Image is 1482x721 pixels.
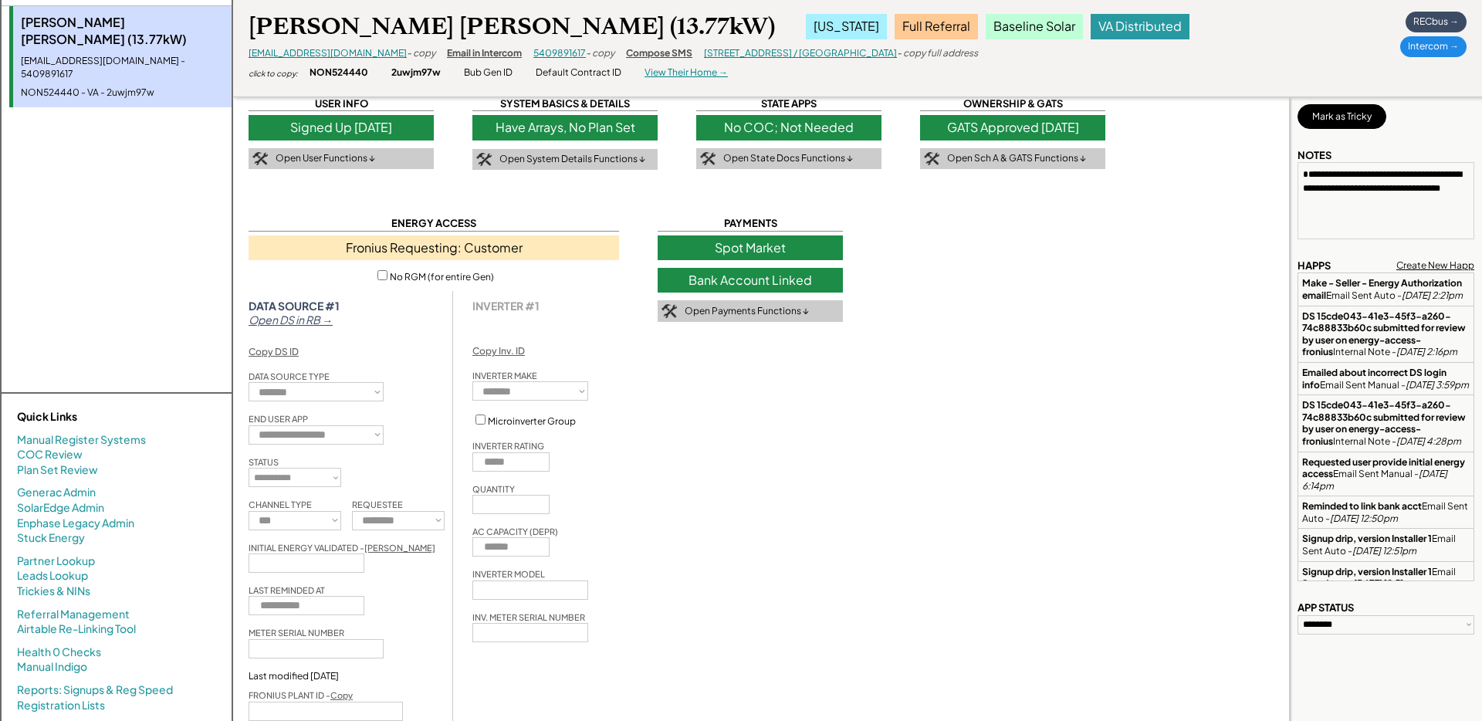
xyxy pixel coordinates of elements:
div: INVERTER RATING [472,440,544,452]
div: GATS Approved [DATE] [920,115,1105,140]
button: Mark as Tricky [1298,104,1386,129]
em: [DATE] 2:16pm [1396,346,1457,357]
div: Email Sent Manual - [1302,367,1470,391]
strong: Emailed about incorrect DS login info [1302,367,1448,391]
u: Copy [330,690,353,700]
em: [DATE] 4:28pm [1396,435,1461,447]
div: APP STATUS [1298,601,1354,614]
a: Airtable Re-Linking Tool [17,621,136,637]
div: Open Sch A & GATS Functions ↓ [947,152,1086,165]
div: STATUS [249,456,279,468]
div: Internal Note - [1302,399,1470,447]
div: HAPPS [1298,259,1331,272]
div: Internal Note - [1302,310,1470,358]
div: Email Sent Manual - [1302,456,1470,493]
div: Quick Links [17,409,171,425]
a: 5409891617 [533,47,586,59]
a: Registration Lists [17,698,105,713]
div: LAST REMINDED AT [249,584,325,596]
div: Email Sent Auto - [1302,500,1470,524]
div: Email in Intercom [447,47,522,60]
div: - copy [407,47,435,60]
em: [DATE] 12:50pm [1330,513,1398,524]
div: 2uwjm97w [391,66,441,80]
div: NON524440 [310,66,368,80]
em: [DATE] 6:14pm [1302,468,1449,492]
div: View Their Home → [645,66,728,80]
div: Signed Up [DATE] [249,115,434,140]
div: Default Contract ID [536,66,621,80]
div: INVERTER MAKE [472,370,537,381]
div: Email Sent Auto - [1302,566,1470,590]
a: Reports: Signups & Reg Speed [17,682,173,698]
div: ENERGY ACCESS [249,216,619,231]
a: Trickies & NINs [17,584,90,599]
div: CHANNEL TYPE [249,499,312,510]
img: tool-icon.png [476,153,492,167]
div: [PERSON_NAME] [PERSON_NAME] (13.77kW) [249,12,775,42]
a: [EMAIL_ADDRESS][DOMAIN_NAME] [249,47,407,59]
div: Copy DS ID [249,346,299,359]
a: [STREET_ADDRESS] / [GEOGRAPHIC_DATA] [704,47,897,59]
div: Email Sent Auto - [1302,277,1470,301]
a: Generac Admin [17,485,96,500]
div: Open State Docs Functions ↓ [723,152,853,165]
em: Open DS in RB → [249,313,333,327]
em: [DATE] 12:51pm [1352,545,1416,557]
div: Spot Market [658,235,843,260]
div: Full Referral [895,14,978,39]
div: PAYMENTS [658,216,843,231]
strong: DS 15cde043-41e3-45f3-a260-74c88833b60c submitted for review by user on energy-access-fronius [1302,310,1467,358]
u: [PERSON_NAME] [364,543,435,553]
img: tool-icon.png [924,152,939,166]
div: INVERTER #1 [472,299,540,313]
div: REQUESTEE [352,499,403,510]
div: Last modified [DATE] [249,670,339,682]
div: Bub Gen ID [464,66,513,80]
div: SYSTEM BASICS & DETAILS [472,96,658,111]
strong: Signup drip, version Installer 1 [1302,533,1432,544]
a: Plan Set Review [17,462,98,478]
div: METER SERIAL NUMBER [249,627,344,638]
div: INVERTER MODEL [472,568,545,580]
div: INV. METER SERIAL NUMBER [472,611,585,623]
div: Open Payments Functions ↓ [685,305,809,318]
div: INITIAL ENERGY VALIDATED - [249,542,435,553]
a: Enphase Legacy Admin [17,516,134,531]
div: STATE APPS [696,96,881,111]
strong: Reminded to link bank acct [1302,500,1422,512]
div: Open System Details Functions ↓ [499,153,645,166]
div: [PERSON_NAME] [PERSON_NAME] (13.77kW) [21,14,224,49]
div: Email Sent Auto - [1302,533,1470,557]
div: NON524440 - VA - 2uwjm97w [21,86,224,100]
div: Intercom → [1400,36,1467,57]
div: No COC; Not Needed [696,115,881,140]
div: Copy Inv. ID [472,345,525,358]
div: Fronius Requesting: Customer [249,235,619,260]
div: END USER APP [249,413,308,425]
div: FRONIUS PLANT ID - [249,689,353,701]
a: Manual Register Systems [17,432,146,448]
div: - copy full address [897,47,978,60]
a: Manual Indigo [17,659,87,675]
div: Compose SMS [626,47,692,60]
a: Stuck Energy [17,530,85,546]
div: QUANTITY [472,483,515,495]
a: COC Review [17,447,83,462]
div: NOTES [1298,148,1331,162]
strong: DATA SOURCE #1 [249,299,340,313]
a: Leads Lookup [17,568,88,584]
div: AC CAPACITY (DEPR) [472,526,558,537]
strong: Make - Seller - Energy Authorization email [1302,277,1463,301]
img: tool-icon.png [700,152,716,166]
div: DATA SOURCE TYPE [249,371,330,382]
em: [DATE] 3:59pm [1406,379,1469,391]
em: [DATE] 12:51pm [1352,577,1416,589]
div: [EMAIL_ADDRESS][DOMAIN_NAME] - 5409891617 [21,55,224,81]
a: Referral Management [17,607,130,622]
div: Open User Functions ↓ [276,152,375,165]
img: tool-icon.png [252,152,268,166]
label: No RGM (for entire Gen) [390,271,494,283]
div: - copy [586,47,614,60]
strong: Signup drip, version Installer 1 [1302,566,1432,577]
